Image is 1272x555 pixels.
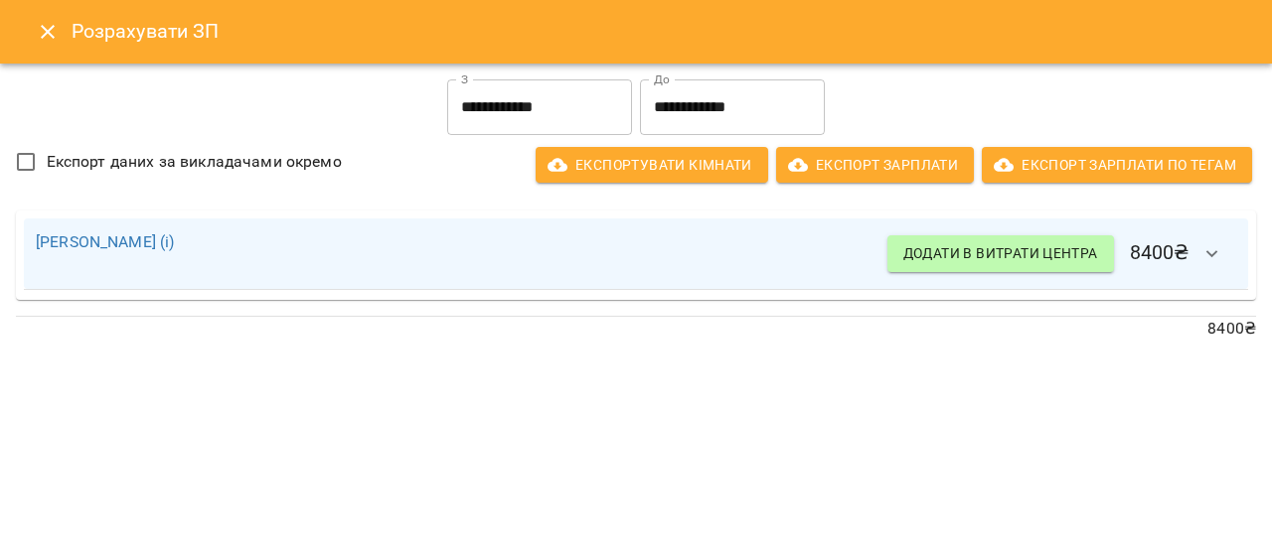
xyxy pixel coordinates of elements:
[24,8,72,56] button: Close
[792,153,958,177] span: Експорт Зарплати
[776,147,974,183] button: Експорт Зарплати
[16,317,1256,341] p: 8400 ₴
[47,150,342,174] span: Експорт даних за викладачами окремо
[982,147,1252,183] button: Експорт Зарплати по тегам
[903,241,1098,265] span: Додати в витрати центра
[72,16,1248,47] h6: Розрахувати ЗП
[36,232,175,251] a: [PERSON_NAME] (і)
[887,230,1236,278] h6: 8400 ₴
[887,235,1114,271] button: Додати в витрати центра
[998,153,1236,177] span: Експорт Зарплати по тегам
[536,147,768,183] button: Експортувати кімнати
[552,153,752,177] span: Експортувати кімнати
